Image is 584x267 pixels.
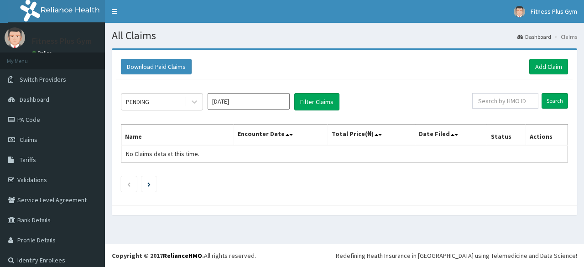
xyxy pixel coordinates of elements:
[542,93,568,109] input: Search
[20,136,37,144] span: Claims
[294,93,339,110] button: Filter Claims
[336,251,577,260] div: Redefining Heath Insurance in [GEOGRAPHIC_DATA] using Telemedicine and Data Science!
[20,95,49,104] span: Dashboard
[472,93,538,109] input: Search by HMO ID
[415,125,487,146] th: Date Filed
[112,30,577,42] h1: All Claims
[20,75,66,84] span: Switch Providers
[121,125,234,146] th: Name
[32,37,92,45] p: Fitness Plus Gym
[126,97,149,106] div: PENDING
[5,27,25,48] img: User Image
[517,33,551,41] a: Dashboard
[552,33,577,41] li: Claims
[208,93,290,110] input: Select Month and Year
[514,6,525,17] img: User Image
[127,180,131,188] a: Previous page
[531,7,577,16] span: Fitness Plus Gym
[163,251,202,260] a: RelianceHMO
[234,125,328,146] th: Encounter Date
[112,251,204,260] strong: Copyright © 2017 .
[121,59,192,74] button: Download Paid Claims
[147,180,151,188] a: Next page
[529,59,568,74] a: Add Claim
[105,244,584,267] footer: All rights reserved.
[487,125,526,146] th: Status
[32,50,54,56] a: Online
[328,125,415,146] th: Total Price(₦)
[526,125,568,146] th: Actions
[20,156,36,164] span: Tariffs
[126,150,199,158] span: No Claims data at this time.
